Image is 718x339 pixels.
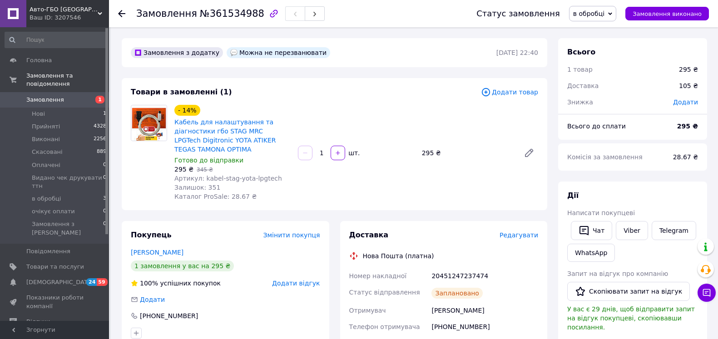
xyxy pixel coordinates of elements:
span: Показники роботи компанії [26,294,84,310]
div: Замовлення з додатку [131,47,223,58]
div: [PERSON_NAME] [430,302,540,319]
span: 1 [95,96,104,103]
span: Замовлення з [PERSON_NAME] [32,220,103,236]
a: Viber [616,221,648,240]
div: успішних покупок [131,279,221,288]
span: 1 [103,110,106,118]
div: 20451247237474 [430,268,540,284]
div: Повернутися назад [118,9,125,18]
span: Додати відгук [272,280,320,287]
span: Відгуки [26,318,50,326]
div: 105 ₴ [673,76,703,96]
button: Замовлення виконано [625,7,709,20]
time: [DATE] 22:40 [496,49,538,56]
span: Змінити покупця [263,231,320,239]
span: 0 [103,174,106,190]
span: Прийняті [32,123,60,131]
span: Замовлення та повідомлення [26,72,109,88]
span: Видано чек друкувати ттн [32,174,103,190]
span: Нові [32,110,45,118]
span: №361534988 [200,8,264,19]
div: - 14% [174,105,200,116]
span: Повідомлення [26,247,70,255]
span: Всього [567,48,595,56]
span: 3 [103,195,106,203]
div: 295 ₴ [418,147,516,159]
div: 1 замовлення у вас на 295 ₴ [131,260,234,271]
span: Редагувати [500,231,538,239]
span: Покупець [131,231,172,239]
span: очікує оплати [32,207,75,216]
img: :speech_balloon: [230,49,238,56]
div: 295 ₴ [679,65,698,74]
a: Кабель для налаштування та діагностики гбо STAG MRC LPGTech Digitronic YOTA ATIKER TEGAS TAMONA O... [174,118,276,153]
div: Можна не перезванювати [227,47,330,58]
span: Номер накладної [349,272,407,280]
span: 889 [97,148,106,156]
span: 345 ₴ [197,167,213,173]
span: Товари в замовленні (1) [131,88,232,96]
span: Запит на відгук про компанію [567,270,668,277]
div: шт. [346,148,361,157]
span: 59 [97,278,107,286]
span: 1 товар [567,66,593,73]
div: [PHONE_NUMBER] [430,319,540,335]
span: 100% [140,280,158,287]
span: Залишок: 351 [174,184,220,191]
div: Ваш ID: 3207546 [30,14,109,22]
span: Замовлення виконано [633,10,702,17]
div: Заплановано [431,288,483,299]
a: [PERSON_NAME] [131,249,183,256]
a: WhatsApp [567,244,615,262]
div: Статус замовлення [476,9,560,18]
span: Виконані [32,135,60,143]
span: Товари та послуги [26,263,84,271]
span: [DEMOGRAPHIC_DATA] [26,278,94,286]
span: 0 [103,161,106,169]
span: Доставка [349,231,389,239]
span: Доставка [567,82,599,89]
span: 28.67 ₴ [673,153,698,161]
span: 4328 [94,123,106,131]
span: Додати [140,296,165,303]
a: Редагувати [520,144,538,162]
img: Кабель для налаштування та діагностики гбо STAG MRC LPGTech Digitronic YOTA ATIKER TEGAS TAMONA O... [131,105,167,141]
span: Написати покупцеві [567,209,635,216]
a: Telegram [652,221,696,240]
span: Замовлення [136,8,197,19]
span: Знижка [567,98,593,106]
span: Головна [26,56,52,64]
span: Оплачені [32,161,60,169]
span: У вас є 29 днів, щоб відправити запит на відгук покупцеві, скопіювавши посилання. [567,305,695,331]
span: Артикул: kabel-stag-yota-lpgtech [174,175,282,182]
span: 24 [86,278,97,286]
span: Готово до відправки [174,157,243,164]
span: Додати [673,98,698,106]
span: 2256 [94,135,106,143]
span: Статус відправлення [349,289,420,296]
span: Телефон отримувача [349,323,420,330]
span: Дії [567,191,579,200]
span: 0 [103,220,106,236]
b: 295 ₴ [677,123,698,130]
span: Всього до сплати [567,123,626,130]
div: Нова Пошта (платна) [361,251,436,260]
span: Скасовані [32,148,63,156]
span: Авто-ГБО Украина [30,5,98,14]
span: Замовлення [26,96,64,104]
input: Пошук [5,32,107,48]
span: в обробці [573,10,604,17]
span: Отримувач [349,307,386,314]
div: [PHONE_NUMBER] [139,311,199,320]
span: Каталог ProSale: 28.67 ₴ [174,193,257,200]
button: Скопіювати запит на відгук [567,282,690,301]
button: Чат з покупцем [698,284,716,302]
button: Чат [571,221,612,240]
span: 295 ₴ [174,166,193,173]
span: Додати товар [481,87,538,97]
span: в обробці [32,195,61,203]
span: 0 [103,207,106,216]
span: Комісія за замовлення [567,153,643,161]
